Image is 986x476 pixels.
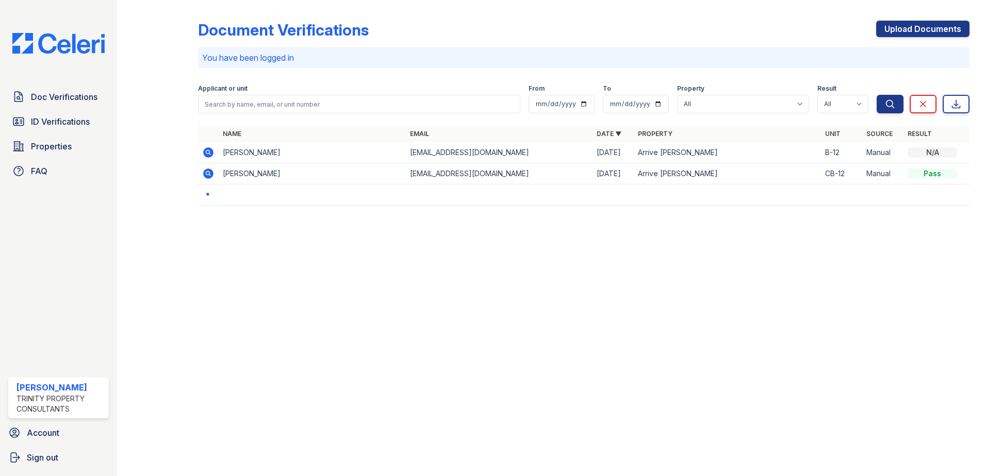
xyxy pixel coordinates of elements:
[638,130,672,138] a: Property
[198,95,520,113] input: Search by name, email, or unit number
[593,142,634,163] td: [DATE]
[8,161,109,181] a: FAQ
[31,91,97,103] span: Doc Verifications
[825,130,841,138] a: Unit
[4,33,113,54] img: CE_Logo_Blue-a8612792a0a2168367f1c8372b55b34899dd931a85d93a1a3d3e32e68fde9ad4.png
[908,147,957,158] div: N/A
[202,52,965,64] p: You have been logged in
[27,427,59,439] span: Account
[634,142,821,163] td: Arrive [PERSON_NAME]
[817,84,836,93] label: Result
[603,84,611,93] label: To
[677,84,704,93] label: Property
[8,87,109,107] a: Doc Verifications
[866,130,893,138] a: Source
[821,142,862,163] td: B-12
[4,447,113,468] a: Sign out
[634,163,821,184] td: Arrive [PERSON_NAME]
[821,163,862,184] td: CB-12
[17,381,105,394] div: [PERSON_NAME]
[908,130,932,138] a: Result
[406,142,593,163] td: [EMAIL_ADDRESS][DOMAIN_NAME]
[529,84,545,93] label: From
[31,165,47,177] span: FAQ
[219,163,406,184] td: [PERSON_NAME]
[27,451,58,464] span: Sign out
[908,168,957,179] div: Pass
[593,163,634,184] td: [DATE]
[4,422,113,443] a: Account
[8,111,109,132] a: ID Verifications
[219,142,406,163] td: [PERSON_NAME]
[406,163,593,184] td: [EMAIL_ADDRESS][DOMAIN_NAME]
[862,142,903,163] td: Manual
[223,130,241,138] a: Name
[410,130,429,138] a: Email
[862,163,903,184] td: Manual
[198,84,248,93] label: Applicant or unit
[198,21,369,39] div: Document Verifications
[31,140,72,152] span: Properties
[8,136,109,157] a: Properties
[876,21,969,37] a: Upload Documents
[597,130,621,138] a: Date ▼
[31,115,90,128] span: ID Verifications
[17,394,105,414] div: Trinity Property Consultants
